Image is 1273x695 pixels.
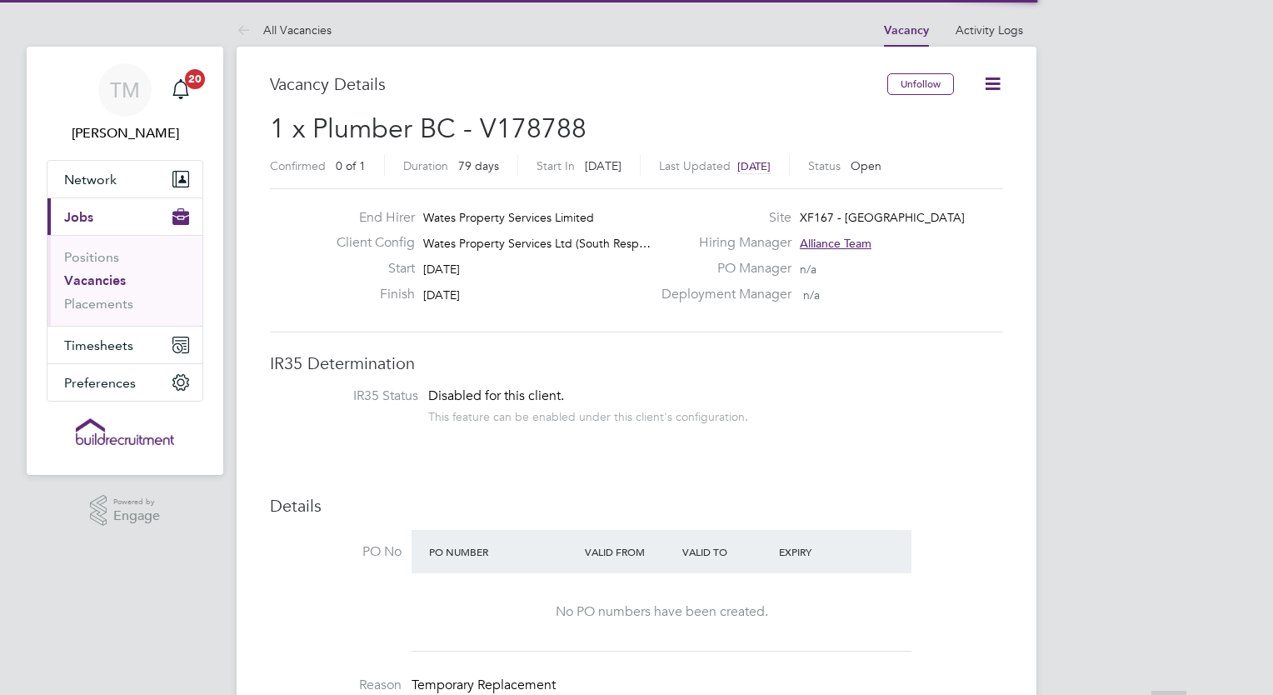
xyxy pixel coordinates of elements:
[423,236,651,251] span: Wates Property Services Ltd (South Resp…
[428,603,895,621] div: No PO numbers have been created.
[185,69,205,89] span: 20
[585,158,622,173] span: [DATE]
[323,209,415,227] label: End Hirer
[237,22,332,37] a: All Vacancies
[884,23,929,37] a: Vacancy
[423,210,594,225] span: Wates Property Services Limited
[537,158,575,173] label: Start In
[64,209,93,225] span: Jobs
[651,260,791,277] label: PO Manager
[164,63,197,117] a: 20
[651,234,791,252] label: Hiring Manager
[775,537,872,567] div: Expiry
[27,47,223,475] nav: Main navigation
[428,405,748,424] div: This feature can be enabled under this client's configuration.
[887,73,954,95] button: Unfollow
[47,364,202,401] button: Preferences
[47,63,203,143] a: TM[PERSON_NAME]
[428,387,564,404] span: Disabled for this client.
[64,272,126,288] a: Vacancies
[64,375,136,391] span: Preferences
[270,112,587,145] span: 1 x Plumber BC - V178788
[800,210,965,225] span: XF167 - [GEOGRAPHIC_DATA]
[323,234,415,252] label: Client Config
[64,296,133,312] a: Placements
[423,262,460,277] span: [DATE]
[678,537,776,567] div: Valid To
[808,158,841,173] label: Status
[47,418,203,445] a: Go to home page
[659,158,731,173] label: Last Updated
[270,158,326,173] label: Confirmed
[403,158,448,173] label: Duration
[76,418,174,445] img: buildrec-logo-retina.png
[47,123,203,143] span: Tom Morgan
[800,262,816,277] span: n/a
[113,509,160,523] span: Engage
[47,198,202,235] button: Jobs
[110,79,140,101] span: TM
[270,73,887,95] h3: Vacancy Details
[64,172,117,187] span: Network
[64,249,119,265] a: Positions
[956,22,1023,37] a: Activity Logs
[851,158,881,173] span: Open
[336,158,366,173] span: 0 of 1
[287,387,418,405] label: IR35 Status
[651,286,791,303] label: Deployment Manager
[270,495,1003,517] h3: Details
[581,537,678,567] div: Valid From
[651,209,791,227] label: Site
[412,677,556,693] span: Temporary Replacement
[270,677,402,694] label: Reason
[803,287,820,302] span: n/a
[425,537,581,567] div: PO Number
[90,495,161,527] a: Powered byEngage
[423,287,460,302] span: [DATE]
[47,327,202,363] button: Timesheets
[323,260,415,277] label: Start
[800,236,871,251] span: Alliance Team
[737,159,771,173] span: [DATE]
[270,543,402,561] label: PO No
[113,495,160,509] span: Powered by
[47,161,202,197] button: Network
[458,158,499,173] span: 79 days
[64,337,133,353] span: Timesheets
[270,352,1003,374] h3: IR35 Determination
[47,235,202,326] div: Jobs
[323,286,415,303] label: Finish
